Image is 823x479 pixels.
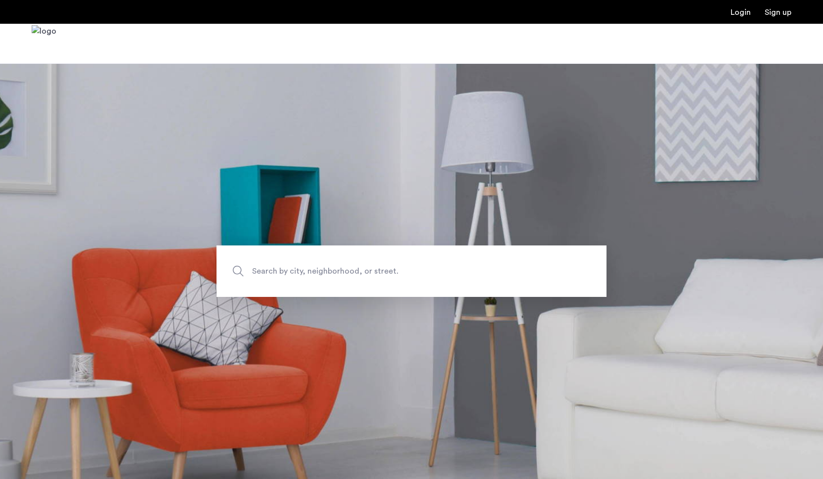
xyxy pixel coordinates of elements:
[32,25,56,62] img: logo
[217,245,606,297] input: Apartment Search
[731,8,751,16] a: Login
[252,265,525,278] span: Search by city, neighborhood, or street.
[32,25,56,62] a: Cazamio Logo
[765,8,791,16] a: Registration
